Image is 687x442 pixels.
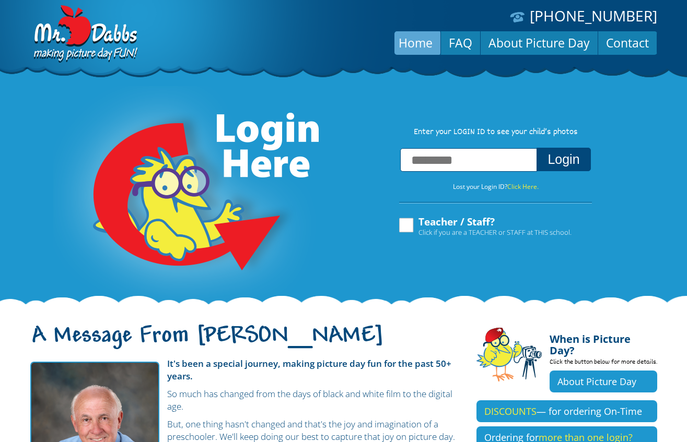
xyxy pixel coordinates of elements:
img: Login Here [53,86,321,305]
a: Home [391,30,440,55]
p: So much has changed from the days of black and white film to the digital age. [30,388,461,413]
a: Click Here. [507,182,539,191]
p: Click the button below for more details. [550,356,657,371]
span: Click if you are a TEACHER or STAFF at THIS school. [418,227,572,237]
label: Teacher / Staff? [398,217,572,236]
a: Contact [598,30,657,55]
span: DISCOUNTS [484,405,537,417]
p: Lost your Login ID? [389,181,603,193]
a: DISCOUNTS— for ordering On-Time [476,400,657,422]
a: About Picture Day [481,30,598,55]
a: [PHONE_NUMBER] [530,6,657,26]
strong: It's been a special journey, making picture day fun for the past 50+ years. [167,357,451,382]
img: Dabbs Company [30,5,139,64]
h1: A Message From [PERSON_NAME] [30,331,461,353]
button: Login [537,148,590,171]
a: FAQ [441,30,480,55]
h4: When is Picture Day? [550,327,657,356]
p: Enter your LOGIN ID to see your child’s photos [389,127,603,138]
a: About Picture Day [550,371,657,392]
